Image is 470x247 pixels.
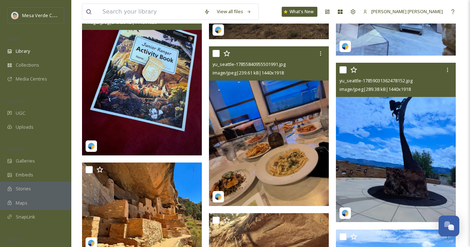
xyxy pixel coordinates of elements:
span: image/jpeg | 289.38 kB | 1440 x 1918 [339,86,411,92]
a: What's New [282,7,317,17]
span: yu_seattle-17859031362478152.jpg [339,77,413,84]
img: snapsea-logo.png [88,143,95,150]
span: image/jpeg | 239.61 kB | 1440 x 1918 [213,70,284,76]
img: snapsea-logo.png [215,193,222,200]
span: SnapLink [16,213,35,220]
a: View all files [213,5,255,19]
span: Collections [16,62,39,68]
button: Open Chat [439,216,459,236]
span: [PERSON_NAME] [PERSON_NAME] [371,8,443,15]
span: UGC [16,110,25,117]
img: snapsea-logo.png [88,240,95,247]
img: yu_seattle-17859031362478152.jpg [336,63,456,222]
span: Galleries [16,158,35,164]
span: Library [16,48,30,55]
span: COLLECT [7,99,22,104]
span: Mesa Verde Country [22,12,66,19]
img: snapsea-logo.png [342,210,349,217]
span: Media Centres [16,76,47,82]
span: Maps [16,200,27,206]
span: Stories [16,185,31,192]
span: Embeds [16,171,33,178]
span: MEDIA [7,37,20,42]
img: snapsea-logo.png [215,26,222,34]
span: Uploads [16,124,34,130]
img: snapsea-logo.png [342,43,349,50]
input: Search your library [99,4,200,20]
img: MVC%20SnapSea%20logo%20%281%29.png [11,12,19,19]
span: WIDGETS [7,146,24,152]
span: SOCIALS [7,236,21,242]
img: yu_seattle-17855840955501991.jpg [209,46,329,206]
span: yu_seattle-17855840955501991.jpg [213,61,286,67]
a: [PERSON_NAME] [PERSON_NAME] [359,5,446,19]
